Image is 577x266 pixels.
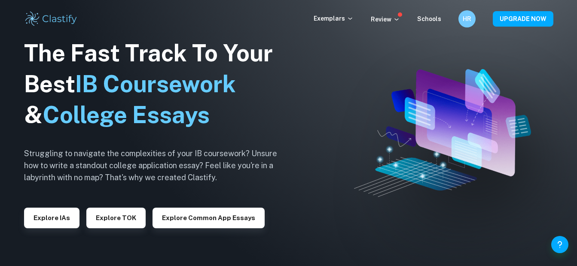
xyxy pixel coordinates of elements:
[153,213,265,221] a: Explore Common App essays
[458,10,476,27] button: HR
[43,101,210,128] span: College Essays
[24,208,79,228] button: Explore IAs
[24,148,290,184] h6: Struggling to navigate the complexities of your IB coursework? Unsure how to write a standout col...
[153,208,265,228] button: Explore Common App essays
[24,10,79,27] img: Clastify logo
[314,14,354,23] p: Exemplars
[371,15,400,24] p: Review
[75,70,236,97] span: IB Coursework
[417,15,441,22] a: Schools
[551,236,568,253] button: Help and Feedback
[24,38,290,130] h1: The Fast Track To Your Best &
[354,69,531,197] img: Clastify hero
[24,213,79,221] a: Explore IAs
[86,208,146,228] button: Explore TOK
[462,14,472,24] h6: HR
[493,11,553,27] button: UPGRADE NOW
[86,213,146,221] a: Explore TOK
